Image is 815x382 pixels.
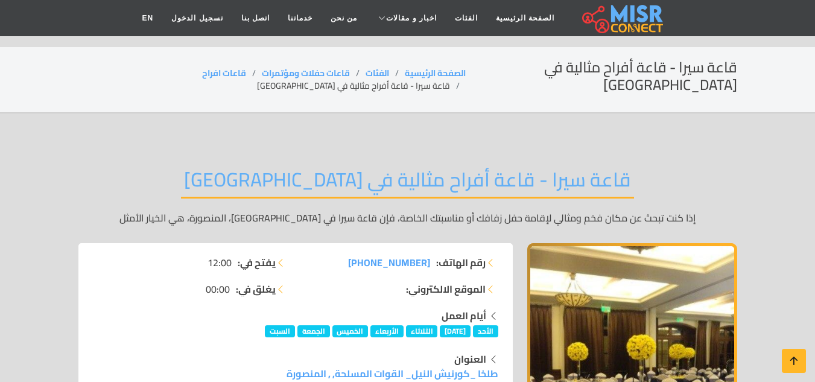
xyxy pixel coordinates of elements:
[454,350,486,368] strong: العنوان
[332,325,369,337] span: الخميس
[442,307,486,325] strong: أيام العمل
[348,253,430,272] span: [PHONE_NUMBER]
[440,325,471,337] span: [DATE]
[279,7,322,30] a: خدماتنا
[446,7,487,30] a: الفئات
[238,255,276,270] strong: يفتح في:
[297,325,330,337] span: الجمعة
[436,255,486,270] strong: رقم الهاتف:
[208,255,232,270] span: 12:00
[466,59,737,94] h2: قاعة سيرا - قاعة أفراح مثالية في [GEOGRAPHIC_DATA]
[162,7,232,30] a: تسجيل الدخول
[133,7,163,30] a: EN
[265,325,295,337] span: السبت
[386,13,437,24] span: اخبار و مقالات
[370,325,404,337] span: الأربعاء
[487,7,563,30] a: الصفحة الرئيسية
[181,168,634,199] h2: قاعة سيرا - قاعة أفراح مثالية في [GEOGRAPHIC_DATA]
[473,325,498,337] span: الأحد
[405,65,466,81] a: الصفحة الرئيسية
[202,65,246,81] a: قاعات افراح
[232,7,279,30] a: اتصل بنا
[406,325,438,337] span: الثلاثاء
[78,211,737,225] p: إذا كنت تبحث عن مكان فخم ومثالي لإقامة حفل زفافك أو مناسبتك الخاصة، فإن قاعة سيرا في [GEOGRAPHIC_...
[406,282,486,296] strong: الموقع الالكتروني:
[366,65,389,81] a: الفئات
[322,7,366,30] a: من نحن
[206,282,230,296] span: 00:00
[348,255,430,270] a: [PHONE_NUMBER]
[257,80,466,92] li: قاعة سيرا - قاعة أفراح مثالية في [GEOGRAPHIC_DATA]
[262,65,350,81] a: قاعات حفلات ومؤتمرات
[236,282,276,296] strong: يغلق في:
[366,7,446,30] a: اخبار و مقالات
[582,3,663,33] img: main.misr_connect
